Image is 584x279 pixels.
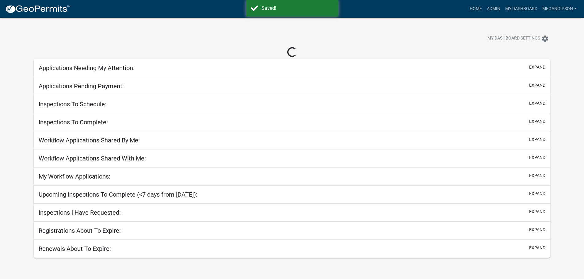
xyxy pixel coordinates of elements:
h5: Workflow Applications Shared By Me: [39,137,140,144]
h5: Upcoming Inspections To Complete (<7 days from [DATE]): [39,191,197,198]
button: expand [529,245,545,251]
a: megangipson [540,3,579,15]
h5: Registrations About To Expire: [39,227,121,234]
button: expand [529,118,545,125]
button: expand [529,100,545,107]
h5: Renewals About To Expire: [39,245,111,252]
button: expand [529,82,545,89]
span: My Dashboard Settings [487,35,540,42]
a: Home [467,3,484,15]
a: My Dashboard [503,3,540,15]
div: Saved! [261,5,334,12]
h5: Inspections I Have Requested: [39,209,121,216]
h5: Inspections To Schedule: [39,100,106,108]
button: My Dashboard Settingssettings [483,32,554,44]
button: expand [529,64,545,70]
a: Admin [484,3,503,15]
button: expand [529,172,545,179]
button: expand [529,209,545,215]
h5: Applications Needing My Attention: [39,64,135,72]
h5: Workflow Applications Shared With Me: [39,155,146,162]
button: expand [529,190,545,197]
h5: My Workflow Applications: [39,173,110,180]
h5: Applications Pending Payment: [39,82,124,90]
button: expand [529,136,545,143]
button: expand [529,154,545,161]
button: expand [529,227,545,233]
h5: Inspections To Complete: [39,119,108,126]
i: settings [541,35,549,42]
